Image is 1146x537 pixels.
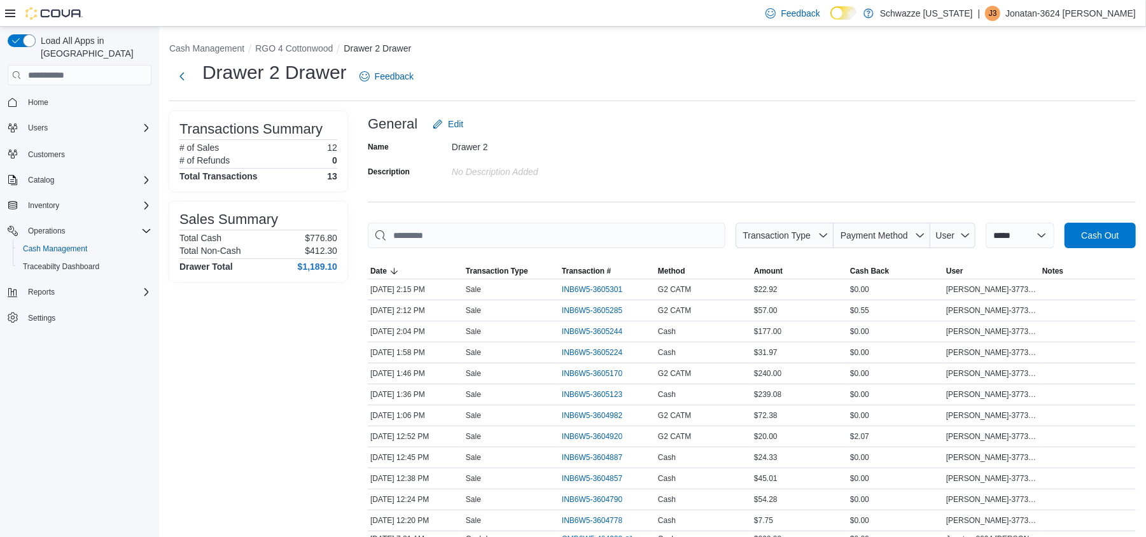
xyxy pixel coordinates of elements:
[562,494,622,505] span: INB6W5-3604790
[3,144,157,163] button: Customers
[930,223,975,248] button: User
[23,147,70,162] a: Customers
[562,347,622,358] span: INB6W5-3605224
[368,429,463,444] div: [DATE] 12:52 PM
[452,137,622,152] div: Drawer 2
[368,303,463,318] div: [DATE] 2:12 PM
[466,515,481,526] p: Sale
[23,198,151,213] span: Inventory
[936,230,955,241] span: User
[562,303,635,318] button: INB6W5-3605285
[179,143,219,153] h6: # of Sales
[3,222,157,240] button: Operations
[1081,229,1119,242] span: Cash Out
[848,387,944,402] div: $0.00
[946,431,1037,442] span: [PERSON_NAME]-3773 [PERSON_NAME]
[448,118,463,130] span: Edit
[8,88,151,360] nav: Complex example
[848,263,944,279] button: Cash Back
[848,513,944,528] div: $0.00
[1040,263,1136,279] button: Notes
[946,515,1037,526] span: [PERSON_NAME]-3773 [PERSON_NAME]
[754,266,783,276] span: Amount
[754,431,778,442] span: $20.00
[466,284,481,295] p: Sale
[23,198,64,213] button: Inventory
[658,347,676,358] span: Cash
[368,282,463,297] div: [DATE] 2:15 PM
[880,6,973,21] p: Schwazze [US_STATE]
[658,410,691,421] span: G2 CATM
[978,6,981,21] p: |
[658,305,691,316] span: G2 CATM
[368,408,463,423] div: [DATE] 1:06 PM
[754,347,778,358] span: $31.97
[327,171,337,181] h4: 13
[368,471,463,486] div: [DATE] 12:38 PM
[23,310,60,326] a: Settings
[658,494,676,505] span: Cash
[368,223,725,248] input: This is a search bar. As you type, the results lower in the page will automatically filter.
[760,1,825,26] a: Feedback
[13,258,157,275] button: Traceabilty Dashboard
[28,226,66,236] span: Operations
[1042,266,1063,276] span: Notes
[28,150,65,160] span: Customers
[452,162,622,177] div: No Description added
[179,246,241,256] h6: Total Non-Cash
[368,263,463,279] button: Date
[658,452,676,463] span: Cash
[562,305,622,316] span: INB6W5-3605285
[23,223,151,239] span: Operations
[946,284,1037,295] span: [PERSON_NAME]-3773 [PERSON_NAME]
[23,284,151,300] span: Reports
[562,471,635,486] button: INB6W5-3604857
[466,368,481,379] p: Sale
[28,200,59,211] span: Inventory
[368,167,410,177] label: Description
[466,389,481,400] p: Sale
[946,389,1037,400] span: [PERSON_NAME]-3773 [PERSON_NAME]
[3,171,157,189] button: Catalog
[23,172,151,188] span: Catalog
[368,324,463,339] div: [DATE] 2:04 PM
[179,262,233,272] h4: Drawer Total
[368,142,389,152] label: Name
[466,452,481,463] p: Sale
[25,7,83,20] img: Cova
[3,119,157,137] button: Users
[28,175,54,185] span: Catalog
[946,266,963,276] span: User
[841,230,908,241] span: Payment Method
[562,266,611,276] span: Transaction #
[658,326,676,337] span: Cash
[169,42,1136,57] nav: An example of EuiBreadcrumbs
[658,389,676,400] span: Cash
[23,172,59,188] button: Catalog
[354,64,419,89] a: Feedback
[169,64,195,89] button: Next
[466,410,481,421] p: Sale
[179,233,221,243] h6: Total Cash
[466,473,481,484] p: Sale
[23,262,99,272] span: Traceabilty Dashboard
[466,326,481,337] p: Sale
[466,305,481,316] p: Sale
[466,431,481,442] p: Sale
[562,431,622,442] span: INB6W5-3604920
[179,171,258,181] h4: Total Transactions
[946,305,1037,316] span: [PERSON_NAME]-3773 [PERSON_NAME]
[18,259,104,274] a: Traceabilty Dashboard
[23,94,151,110] span: Home
[754,368,781,379] span: $240.00
[562,515,622,526] span: INB6W5-3604778
[848,408,944,423] div: $0.00
[658,284,691,295] span: G2 CATM
[946,473,1037,484] span: [PERSON_NAME]-3773 [PERSON_NAME]
[848,471,944,486] div: $0.00
[562,408,635,423] button: INB6W5-3604982
[944,263,1040,279] button: User
[946,368,1037,379] span: [PERSON_NAME]-3773 [PERSON_NAME]
[946,347,1037,358] span: [PERSON_NAME]-3773 [PERSON_NAME]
